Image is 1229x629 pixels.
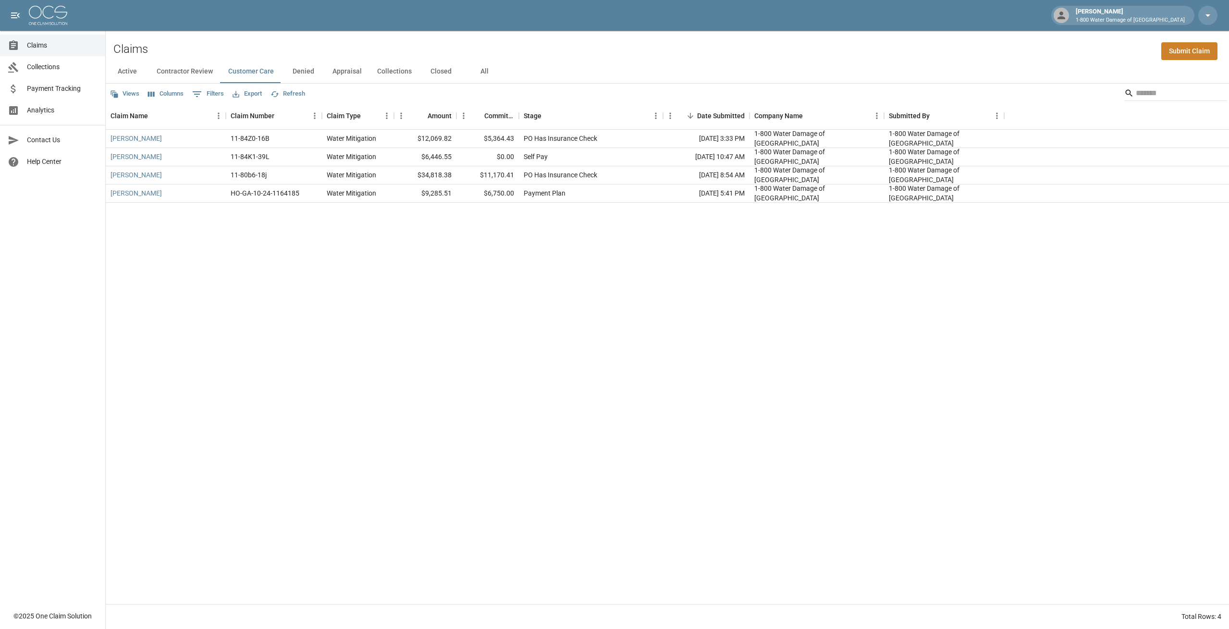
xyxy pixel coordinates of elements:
button: Sort [541,109,555,123]
div: Amount [428,102,452,129]
div: Self Pay [524,152,548,161]
button: Select columns [146,86,186,101]
div: Claim Name [111,102,148,129]
h2: Claims [113,42,148,56]
button: Menu [663,109,677,123]
span: Contact Us [27,135,98,145]
div: Search [1124,86,1227,103]
button: Appraisal [325,60,369,83]
button: Refresh [268,86,307,101]
button: Menu [870,109,884,123]
div: Water Mitigation [327,134,376,143]
button: Sort [274,109,288,123]
div: 1-800 Water Damage of Athens [754,147,879,166]
div: [DATE] 8:54 AM [663,166,750,185]
button: Sort [684,109,697,123]
div: Claim Type [322,102,394,129]
div: Submitted By [884,102,1004,129]
button: Export [230,86,264,101]
button: Menu [307,109,322,123]
button: Sort [803,109,816,123]
button: Menu [990,109,1004,123]
button: All [463,60,506,83]
div: $9,285.51 [394,185,456,203]
div: Committed Amount [456,102,519,129]
p: 1-800 Water Damage of [GEOGRAPHIC_DATA] [1076,16,1185,25]
div: 11-84Z0-16B [231,134,270,143]
div: PO Has Insurance Check [524,134,597,143]
button: Menu [211,109,226,123]
button: Menu [649,109,663,123]
div: $11,170.41 [456,166,519,185]
div: 1-800 Water Damage of Athens [754,129,879,148]
button: Sort [148,109,161,123]
div: $6,750.00 [456,185,519,203]
button: Contractor Review [149,60,221,83]
span: Claims [27,40,98,50]
div: Company Name [754,102,803,129]
span: Collections [27,62,98,72]
div: 11-80b6-18j [231,170,267,180]
div: 1-800 Water Damage of Athens [754,184,879,203]
div: [PERSON_NAME] [1072,7,1189,24]
div: Total Rows: 4 [1181,612,1221,621]
div: 1-800 Water Damage of Athens [889,129,999,148]
div: 1-800 Water Damage of Athens [889,165,999,185]
div: $34,818.38 [394,166,456,185]
button: Closed [419,60,463,83]
button: Sort [414,109,428,123]
div: [DATE] 5:41 PM [663,185,750,203]
a: [PERSON_NAME] [111,134,162,143]
div: [DATE] 3:33 PM [663,130,750,148]
div: Date Submitted [697,102,745,129]
div: 11-84K1-39L [231,152,270,161]
span: Help Center [27,157,98,167]
a: [PERSON_NAME] [111,170,162,180]
button: Menu [394,109,408,123]
a: [PERSON_NAME] [111,152,162,161]
a: Submit Claim [1161,42,1217,60]
div: Claim Number [231,102,274,129]
button: open drawer [6,6,25,25]
button: Denied [282,60,325,83]
button: Customer Care [221,60,282,83]
div: 1-800 Water Damage of Athens [889,147,999,166]
div: Stage [519,102,663,129]
button: Menu [456,109,471,123]
div: $6,446.55 [394,148,456,166]
button: Sort [930,109,943,123]
button: Views [108,86,142,101]
div: Amount [394,102,456,129]
div: [DATE] 10:47 AM [663,148,750,166]
div: Stage [524,102,541,129]
div: 1-800 Water Damage of Athens [754,165,879,185]
div: PO Has Insurance Check [524,170,597,180]
div: $12,069.82 [394,130,456,148]
button: Show filters [190,86,226,102]
div: $0.00 [456,148,519,166]
button: Collections [369,60,419,83]
div: Water Mitigation [327,170,376,180]
div: dynamic tabs [106,60,1229,83]
img: ocs-logo-white-transparent.png [29,6,67,25]
button: Menu [380,109,394,123]
div: Submitted By [889,102,930,129]
div: Company Name [750,102,884,129]
div: Claim Type [327,102,361,129]
button: Sort [361,109,374,123]
button: Sort [471,109,484,123]
div: Date Submitted [663,102,750,129]
div: $5,364.43 [456,130,519,148]
span: Analytics [27,105,98,115]
span: Payment Tracking [27,84,98,94]
div: Water Mitigation [327,188,376,198]
a: [PERSON_NAME] [111,188,162,198]
div: Water Mitigation [327,152,376,161]
div: Claim Number [226,102,322,129]
div: Committed Amount [484,102,514,129]
button: Active [106,60,149,83]
div: Payment Plan [524,188,565,198]
div: © 2025 One Claim Solution [13,611,92,621]
div: HO-GA-10-24-1164185 [231,188,299,198]
div: 1-800 Water Damage of Athens [889,184,999,203]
